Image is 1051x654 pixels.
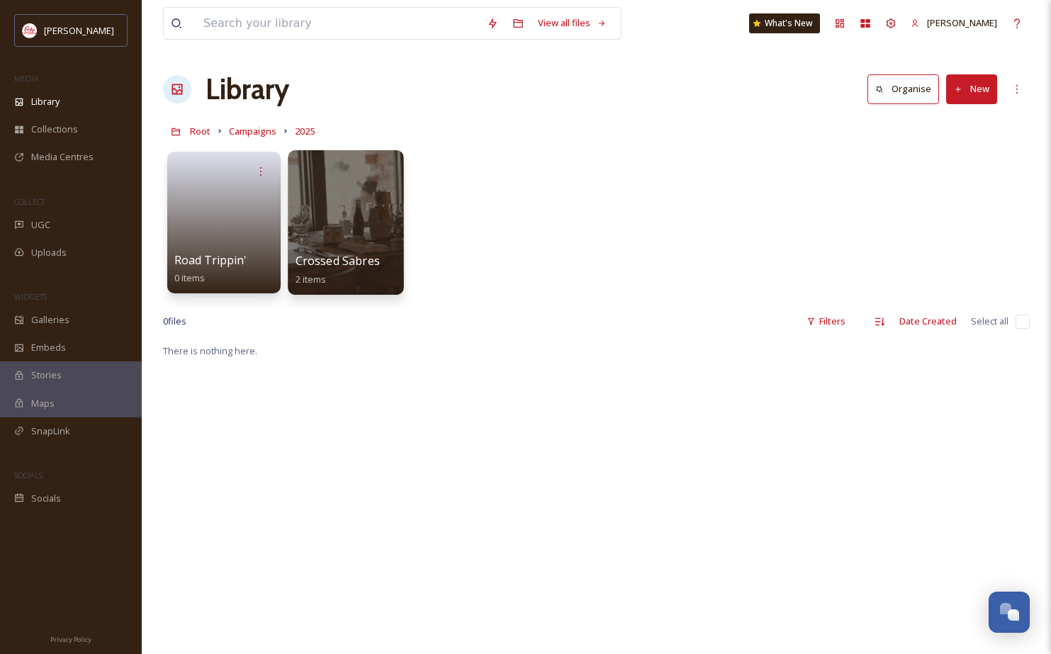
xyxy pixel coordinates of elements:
span: There is nothing here. [163,344,257,357]
img: images%20(1).png [23,23,37,38]
span: Road Trippin' [174,252,247,268]
span: Select all [971,315,1008,328]
span: Campaigns [229,125,276,137]
a: Campaigns [229,123,276,140]
a: Library [206,68,289,111]
span: Uploads [31,246,67,259]
span: COLLECT [14,196,45,207]
span: Root [190,125,210,137]
span: Embeds [31,341,66,354]
span: 2 items [296,272,327,285]
span: Stories [31,368,62,382]
span: [PERSON_NAME] [44,24,114,37]
a: Road Trippin'0 items [174,254,247,284]
button: New [946,74,997,103]
span: Collections [31,123,78,136]
div: Filters [799,308,853,335]
span: Library [31,95,60,108]
span: Crossed Sabres Shoot 2025 [296,253,444,269]
a: 2025 [295,123,315,140]
a: [PERSON_NAME] [904,9,1004,37]
a: Privacy Policy [50,630,91,647]
button: Organise [867,74,939,103]
span: Privacy Policy [50,635,91,644]
span: MEDIA [14,73,39,84]
span: SOCIALS [14,470,43,480]
a: What's New [749,13,820,33]
span: SnapLink [31,424,70,438]
span: 0 items [174,271,205,284]
span: Socials [31,492,61,505]
span: Maps [31,397,55,410]
span: UGC [31,218,50,232]
a: Root [190,123,210,140]
span: Media Centres [31,150,94,164]
div: Date Created [892,308,964,335]
a: View all files [531,9,614,37]
span: Galleries [31,313,69,327]
button: Open Chat [989,592,1030,633]
span: 0 file s [163,315,186,328]
input: Search your library [196,8,480,39]
span: WIDGETS [14,291,47,302]
a: Crossed Sabres Shoot 20252 items [296,254,444,286]
a: Organise [867,74,946,103]
span: 2025 [295,125,315,137]
span: [PERSON_NAME] [927,16,997,29]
